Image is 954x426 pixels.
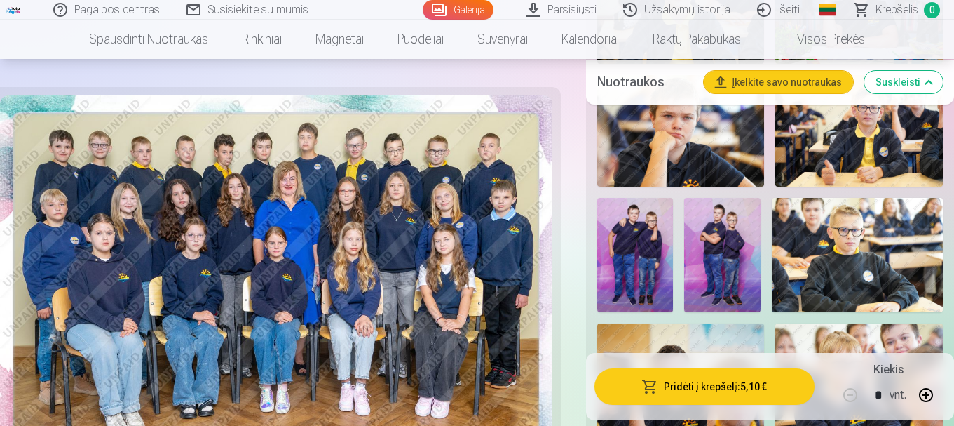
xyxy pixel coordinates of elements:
a: Rinkiniai [225,20,299,59]
span: Krepšelis [875,1,918,18]
a: Puodeliai [381,20,461,59]
h5: Kiekis [873,361,904,378]
h5: Nuotraukos [597,72,693,91]
a: Raktų pakabukas [636,20,758,59]
a: Visos prekės [758,20,882,59]
button: Pridėti į krepšelį:5,10 € [594,368,815,405]
button: Įkelkite savo nuotraukas [704,70,853,93]
a: Magnetai [299,20,381,59]
span: 0 [924,2,940,18]
a: Kalendoriai [545,20,636,59]
button: Suskleisti [864,70,943,93]
a: Spausdinti nuotraukas [72,20,225,59]
a: Suvenyrai [461,20,545,59]
div: vnt. [890,378,906,412]
img: /fa2 [6,6,21,14]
